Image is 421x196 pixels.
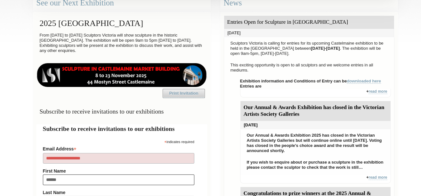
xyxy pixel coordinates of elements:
[36,105,207,118] h3: Subscribe to receive invitations to our exhibitions
[244,131,387,155] p: Our Annual & Awards Exhibition 2025 has closed in the Victorian Artists Society Galleries but wil...
[43,168,194,174] label: First Name
[36,15,207,31] h2: 2025 [GEOGRAPHIC_DATA]
[368,89,387,94] a: read more
[224,16,394,29] div: Entries Open for Sculpture in [GEOGRAPHIC_DATA]
[347,79,381,84] a: downloaded here
[240,121,391,129] div: [DATE]
[240,101,391,121] div: Our Annual & Awards Exhibition has closed in the Victorian Artists Society Galleries
[244,158,387,172] p: If you wish to enquire about or purchase a sculpture in the exhibition please contact the sculpto...
[227,61,391,74] p: This exciting opportunity is open to all sculptors and we welcome entries in all mediums.
[43,138,194,144] div: indicates required
[224,29,394,37] div: [DATE]
[240,79,381,84] strong: Exhibition information and Conditions of Entry can be
[36,31,207,55] p: From [DATE] to [DATE] Sculptors Victoria will show sculpture in the historic [GEOGRAPHIC_DATA]. T...
[311,46,340,51] strong: [DATE]-[DATE]
[43,144,194,152] label: Email Address
[368,175,387,180] a: read more
[43,190,194,195] label: Last Name
[227,39,391,58] p: Sculptors Victoria is calling for entries for its upcoming Castelmaine exhibition to be held in t...
[240,175,391,183] div: +
[43,124,201,133] h2: Subscribe to receive invitations to our exhibitions
[240,89,391,98] div: +
[36,63,207,87] img: castlemaine-ldrbd25v2.png
[163,89,205,98] a: Print Invitation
